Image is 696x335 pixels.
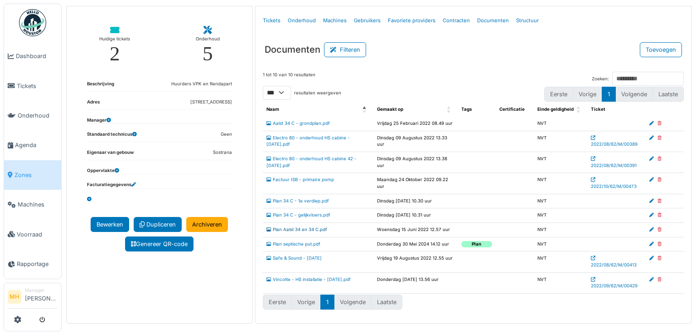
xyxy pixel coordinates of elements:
[537,107,574,112] span: Einde geldigheid
[373,208,458,223] td: Dinsdag [DATE] 10.31 uur
[265,44,320,55] h3: Documenten
[4,219,61,249] a: Voorraad
[640,42,682,57] button: Toevoegen
[362,103,368,117] span: Naam: Activate to invert sorting
[221,131,232,138] dd: Geen
[125,236,193,251] a: Genereer QR-code
[16,52,58,60] span: Dashboard
[591,156,637,168] a: 2022/08/62/M/00391
[25,287,58,294] div: Manager
[14,171,58,179] span: Zones
[4,190,61,219] a: Machines
[259,10,284,31] a: Tickets
[591,256,637,267] a: 2022/08/62/M/00413
[266,277,351,282] a: Vincotte - HS installatie - [DATE].pdf
[461,107,472,112] span: Tags
[8,290,21,304] li: MH
[592,76,609,83] label: Zoeken:
[534,237,587,251] td: NVT
[17,82,58,90] span: Tickets
[447,103,452,117] span: Gemaakt op: Activate to sort
[373,272,458,293] td: Donderdag [DATE] 13.56 uur
[439,10,474,31] a: Contracten
[266,177,334,182] a: Factuur ISB - primaire pomp
[384,10,439,31] a: Favoriete providers
[17,230,58,239] span: Voorraad
[602,87,616,102] button: 1
[373,173,458,194] td: Maandag 24 Oktober 2022 09.22 uur
[18,200,58,209] span: Machines
[591,177,637,189] a: 2022/10/62/M/00473
[534,208,587,223] td: NVT
[534,131,587,152] td: NVT
[320,295,334,310] button: 1
[373,194,458,208] td: Dinsdag [DATE] 10.30 uur
[87,167,119,174] dt: Oppervlakte
[25,287,58,306] li: [PERSON_NAME]
[110,44,120,64] div: 2
[474,10,512,31] a: Documenten
[99,34,130,44] div: Huidige tickets
[87,131,137,142] dt: Standaard technicus
[591,107,605,112] span: Ticket
[591,135,638,147] a: 2022/08/62/M/00389
[8,287,58,309] a: MH Manager[PERSON_NAME]
[324,42,366,57] button: Filteren
[266,107,279,112] span: Naam
[319,10,350,31] a: Machines
[87,99,100,109] dt: Adres
[373,152,458,172] td: Dinsdag 09 Augustus 2022 13.38 uur
[87,182,136,188] dt: Facturatiegegevens
[534,117,587,131] td: NVT
[512,10,542,31] a: Structuur
[188,19,227,71] a: Onderhoud 5
[263,72,315,86] div: 1 tot 10 van 10 resultaten
[4,249,61,279] a: Rapportage
[92,19,137,71] a: Huidige tickets 2
[266,256,322,261] a: Safe & Sound - [DATE]
[373,131,458,152] td: Dinsdag 09 Augustus 2022 13.33 uur
[4,130,61,160] a: Agenda
[373,223,458,237] td: Woensdag 15 Juni 2022 12.57 uur
[294,90,341,97] label: resultaten weergeven
[266,156,357,168] a: Electro 80 - onderhoud HS cabine 42 - [DATE].pdf
[266,227,327,232] a: Plan Aalst 34 en 34 C.pdf
[4,71,61,100] a: Tickets
[534,173,587,194] td: NVT
[499,107,525,112] span: Certificatie
[171,81,232,88] dd: Huurders VPK en Rendapart
[534,152,587,172] td: NVT
[576,103,582,117] span: Einde geldigheid: Activate to sort
[91,217,129,232] a: Bewerken
[266,121,330,126] a: Aalst 34 C - grondplan.pdf
[19,9,46,36] img: Badge_color-CXgf-gQk.svg
[284,10,319,31] a: Onderhoud
[17,260,58,268] span: Rapportage
[266,241,320,246] a: Plan septische put.pdf
[263,295,402,310] nav: pagination
[373,117,458,131] td: Vrijdag 25 Februari 2022 08.49 uur
[534,251,587,272] td: NVT
[534,194,587,208] td: NVT
[4,101,61,130] a: Onderhoud
[266,135,350,147] a: Electro 80 - onderhoud HS cabine - [DATE].pdf
[266,212,330,217] a: Plan 34 C - gelijkvloers.pdf
[203,44,213,64] div: 5
[377,107,403,112] span: Gemaakt op
[4,160,61,190] a: Zones
[534,272,587,293] td: NVT
[87,149,134,160] dt: Eigenaar van gebouw
[87,117,111,124] dt: Manager
[373,251,458,272] td: Vrijdag 19 Augustus 2022 12.55 uur
[266,198,329,203] a: Plan 34 C - 1e verdiep.pdf
[186,217,228,232] a: Archiveren
[196,34,220,44] div: Onderhoud
[544,87,684,102] nav: pagination
[534,223,587,237] td: NVT
[15,141,58,149] span: Agenda
[373,237,458,251] td: Donderdag 30 Mei 2024 14.12 uur
[213,149,232,156] dd: Sostrana
[190,99,232,106] dd: [STREET_ADDRESS]
[4,41,61,71] a: Dashboard
[591,277,638,289] a: 2022/09/62/M/00429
